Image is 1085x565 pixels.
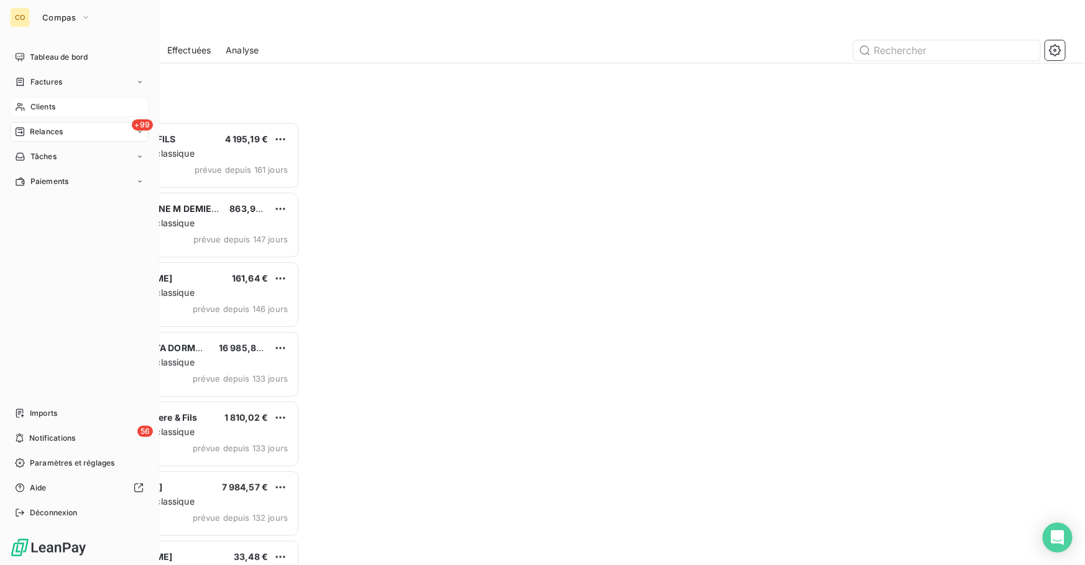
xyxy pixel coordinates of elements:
[29,433,75,444] span: Notifications
[232,273,268,283] span: 161,64 €
[30,52,88,63] span: Tableau de bord
[222,482,269,492] span: 7 984,57 €
[193,513,288,523] span: prévue depuis 132 jours
[226,44,259,57] span: Analyse
[225,134,269,144] span: 4 195,19 €
[30,507,78,518] span: Déconnexion
[167,44,211,57] span: Effectuées
[224,412,269,423] span: 1 810,02 €
[30,482,47,494] span: Aide
[30,176,68,187] span: Paiements
[10,478,149,498] a: Aide
[30,76,62,88] span: Factures
[234,551,268,562] span: 33,48 €
[137,426,153,437] span: 56
[193,304,288,314] span: prévue depuis 146 jours
[193,443,288,453] span: prévue depuis 133 jours
[1043,523,1073,553] div: Open Intercom Messenger
[10,538,87,558] img: Logo LeanPay
[10,7,30,27] div: CO
[195,165,288,175] span: prévue depuis 161 jours
[219,342,270,353] span: 16 985,82 €
[193,234,288,244] span: prévue depuis 147 jours
[132,119,153,131] span: +99
[30,408,57,419] span: Imports
[60,122,300,565] div: grid
[30,457,114,469] span: Paramètres et réglages
[30,151,57,162] span: Tâches
[42,12,76,22] span: Compas
[193,374,288,384] span: prévue depuis 133 jours
[30,101,55,113] span: Clients
[30,126,63,137] span: Relances
[854,40,1040,60] input: Rechercher
[229,203,269,214] span: 863,97 €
